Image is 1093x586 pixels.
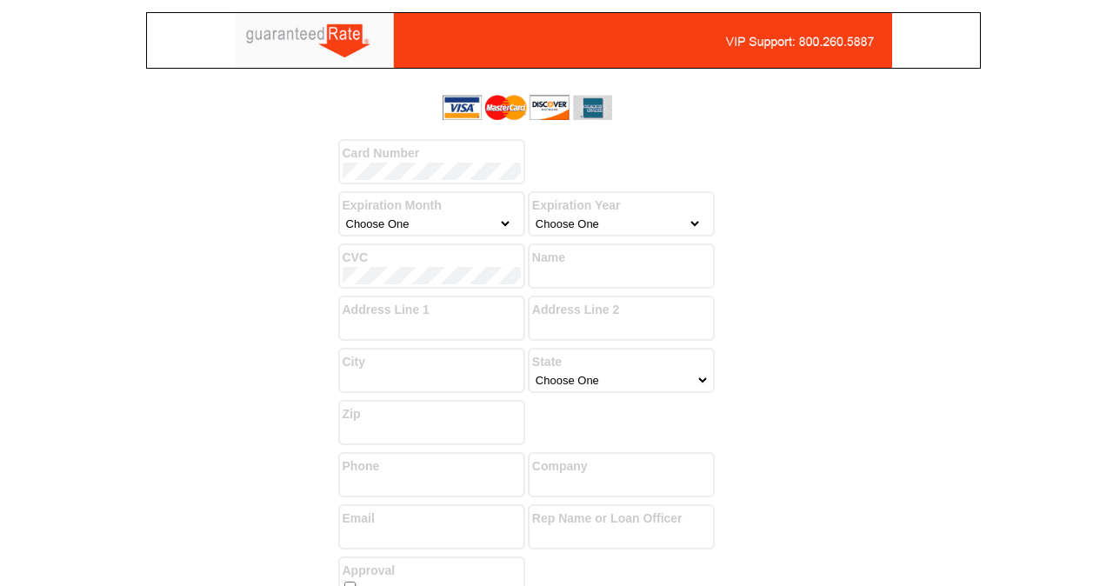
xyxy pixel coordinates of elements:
label: Rep Name or Loan Officer [532,509,710,528]
label: Card Number [343,144,521,163]
label: Expiration Year [532,196,710,215]
label: Address Line 1 [343,301,521,319]
label: Phone [343,457,521,476]
label: Expiration Month [343,196,521,215]
label: Zip [343,405,521,423]
label: Name [532,249,710,267]
label: Email [343,509,521,528]
label: Address Line 2 [532,301,710,319]
label: CVC [343,249,521,267]
label: Approval [343,562,521,580]
img: acceptedCards.gif [443,95,612,120]
label: State [532,353,710,371]
label: City [343,353,521,371]
label: Company [532,457,710,476]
